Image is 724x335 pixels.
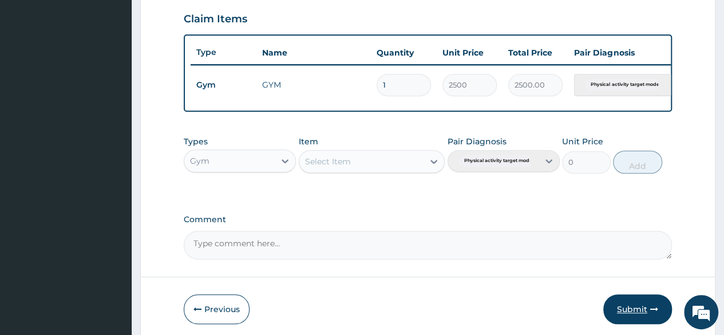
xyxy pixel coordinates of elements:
[305,156,351,167] div: Select Item
[60,64,192,79] div: Chat with us now
[188,6,215,33] div: Minimize live chat window
[448,136,507,147] label: Pair Diagnosis
[299,136,318,147] label: Item
[191,74,256,96] td: Gym
[21,57,46,86] img: d_794563401_company_1708531726252_794563401
[568,41,694,64] th: Pair Diagnosis
[184,215,672,224] label: Comment
[603,294,672,324] button: Submit
[256,41,371,64] th: Name
[184,13,247,26] h3: Claim Items
[184,137,208,147] label: Types
[190,155,209,167] div: Gym
[371,41,437,64] th: Quantity
[191,42,256,63] th: Type
[562,136,603,147] label: Unit Price
[613,151,662,174] button: Add
[503,41,568,64] th: Total Price
[256,73,371,96] td: GYM
[184,294,250,324] button: Previous
[66,97,158,212] span: We're online!
[437,41,503,64] th: Unit Price
[6,218,218,258] textarea: Type your message and hit 'Enter'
